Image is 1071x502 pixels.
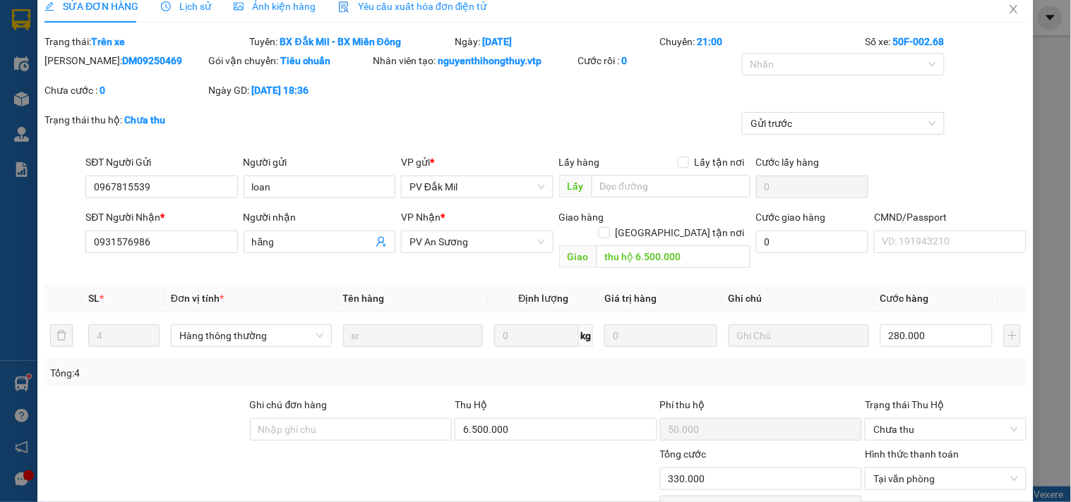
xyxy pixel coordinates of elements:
span: Tổng cước [660,448,707,460]
b: [DATE] [482,36,512,47]
div: Chưa cước : [44,82,205,98]
input: Dọc đường [597,245,750,268]
b: 0 [100,85,105,96]
b: nguyenthihongthuy.vtp [438,55,542,66]
div: Trạng thái thu hộ: [44,112,247,128]
span: clock-circle [161,1,171,11]
span: Nơi gửi: [14,98,29,118]
label: Hình thức thanh toán [865,448,959,460]
span: Giao [559,245,597,268]
span: Ảnh kiện hàng [234,1,316,12]
span: [GEOGRAPHIC_DATA] tận nơi [610,225,750,240]
span: Cước hàng [880,293,929,304]
strong: BIÊN NHẬN GỬI HÀNG HOÁ [49,85,164,95]
div: Nhân viên tạo: [373,53,575,68]
input: Ghi chú đơn hàng [250,418,453,441]
span: 09:13:21 [DATE] [134,63,199,74]
div: SĐT Người Nhận [85,209,237,225]
span: AS09250061 [142,53,199,63]
b: BX Đắk Mil - BX Miền Đông [280,36,401,47]
strong: CÔNG TY TNHH [GEOGRAPHIC_DATA] 214 QL13 - P.26 - Q.BÌNH THẠNH - TP HCM 1900888606 [37,23,114,75]
div: Chuyến: [659,34,864,49]
span: Chưa thu [873,419,1017,440]
span: Yêu cầu xuất hóa đơn điện tử [338,1,487,12]
span: SỬA ĐƠN HÀNG [44,1,138,12]
b: Chưa thu [124,114,165,125]
span: close [1008,4,1019,15]
div: Tuyến: [249,34,454,49]
div: Phí thu hộ [660,397,863,418]
div: Người nhận [244,209,395,225]
span: PV Đắk Mil [409,176,544,197]
span: PV An Sương [409,231,544,252]
span: SL [88,293,100,304]
span: Giá trị hàng [604,293,657,304]
span: Nơi nhận: [108,98,131,118]
div: Trạng thái Thu Hộ [865,397,1026,412]
div: Gói vận chuyển: [209,53,370,68]
button: plus [1004,324,1021,347]
img: icon [338,1,349,13]
span: Tại văn phòng [873,468,1017,489]
span: Định lượng [519,293,569,304]
label: Cước giao hàng [756,212,826,223]
th: Ghi chú [723,285,875,312]
span: PV An Sương [48,102,90,110]
span: Giao hàng [559,212,604,223]
b: 50F-002.68 [892,36,944,47]
input: VD: Bàn, Ghế [343,324,484,347]
span: edit [44,1,54,11]
div: VP gửi [401,154,553,170]
label: Cước lấy hàng [756,157,820,168]
div: Số xe: [863,34,1027,49]
span: PV [PERSON_NAME] [142,99,196,114]
span: Lịch sử [161,1,211,12]
button: delete [50,324,73,347]
b: 0 [622,55,628,66]
input: 0 [604,324,717,347]
span: picture [234,1,244,11]
input: Cước lấy hàng [756,176,869,198]
span: Gửi trước [750,113,936,134]
div: [PERSON_NAME]: [44,53,205,68]
div: Cước rồi : [578,53,739,68]
span: Tên hàng [343,293,385,304]
span: Thu Hộ [455,399,487,410]
b: 21:00 [698,36,723,47]
div: Tổng: 4 [50,365,414,381]
input: Ghi Chú [729,324,869,347]
img: logo [14,32,32,67]
b: Trên xe [91,36,125,47]
span: Đơn vị tính [171,293,224,304]
span: Lấy [559,175,592,197]
input: Cước giao hàng [756,231,869,253]
div: SĐT Người Gửi [85,154,237,170]
label: Ghi chú đơn hàng [250,399,328,410]
div: CMND/Passport [874,209,1026,225]
b: DM09250469 [122,55,182,66]
div: Trạng thái: [43,34,249,49]
span: kg [579,324,593,347]
span: Lấy tận nơi [689,154,750,170]
b: Tiêu chuẩn [281,55,331,66]
div: Ngày: [453,34,659,49]
input: Dọc đường [592,175,750,197]
span: VP Nhận [401,212,441,223]
div: Người gửi [244,154,395,170]
div: Ngày GD: [209,82,370,98]
span: Lấy hàng [559,157,600,168]
b: [DATE] 18:36 [252,85,309,96]
span: Hàng thông thường [179,325,323,346]
span: user-add [376,236,387,247]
